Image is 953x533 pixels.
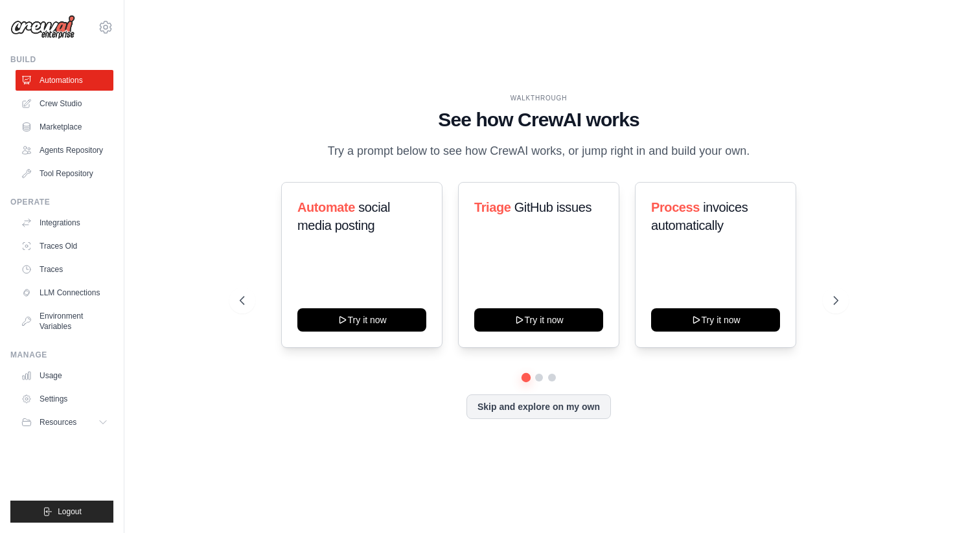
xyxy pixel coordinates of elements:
[321,142,757,161] p: Try a prompt below to see how CrewAI works, or jump right in and build your own.
[297,200,355,214] span: Automate
[297,308,426,332] button: Try it now
[58,506,82,517] span: Logout
[651,200,700,214] span: Process
[16,93,113,114] a: Crew Studio
[10,197,113,207] div: Operate
[10,15,75,40] img: Logo
[240,93,838,103] div: WALKTHROUGH
[40,417,76,427] span: Resources
[10,501,113,523] button: Logout
[16,365,113,386] a: Usage
[466,394,611,419] button: Skip and explore on my own
[16,70,113,91] a: Automations
[240,108,838,131] h1: See how CrewAI works
[297,200,390,232] span: social media posting
[16,282,113,303] a: LLM Connections
[10,54,113,65] div: Build
[10,350,113,360] div: Manage
[474,308,603,332] button: Try it now
[16,212,113,233] a: Integrations
[16,412,113,433] button: Resources
[16,163,113,184] a: Tool Repository
[651,308,780,332] button: Try it now
[514,200,591,214] span: GitHub issues
[16,306,113,337] a: Environment Variables
[16,117,113,137] a: Marketplace
[16,389,113,409] a: Settings
[888,471,953,533] iframe: Chat Widget
[16,259,113,280] a: Traces
[474,200,511,214] span: Triage
[16,140,113,161] a: Agents Repository
[16,236,113,256] a: Traces Old
[651,200,748,232] span: invoices automatically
